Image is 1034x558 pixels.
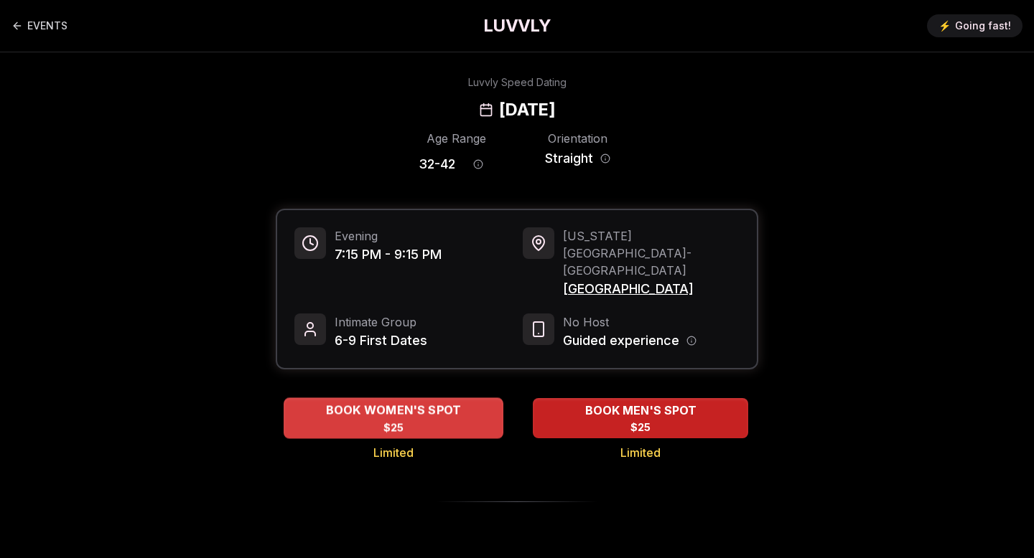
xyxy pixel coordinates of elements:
[620,444,661,461] span: Limited
[545,148,593,169] span: Straight
[540,130,615,147] div: Orientation
[533,398,748,438] button: BOOK MEN'S SPOT - Limited
[630,420,651,435] span: $25
[335,331,427,351] span: 6-9 First Dates
[419,154,455,174] span: 32 - 42
[563,227,740,279] span: [US_STATE][GEOGRAPHIC_DATA] - [GEOGRAPHIC_DATA]
[335,313,427,331] span: Intimate Group
[499,98,555,121] h2: [DATE]
[419,130,494,147] div: Age Range
[600,153,610,164] button: Orientation information
[11,11,67,40] a: Back to events
[383,420,404,435] span: $25
[335,227,442,245] span: Evening
[563,331,679,351] span: Guided experience
[323,402,465,419] span: BOOK WOMEN'S SPOT
[483,14,551,37] a: LUVVLY
[938,19,951,33] span: ⚡️
[284,397,503,438] button: BOOK WOMEN'S SPOT - Limited
[462,148,494,180] button: Age range information
[335,245,442,265] span: 7:15 PM - 9:15 PM
[563,313,697,331] span: No Host
[373,444,414,461] span: Limited
[563,279,740,299] span: [GEOGRAPHIC_DATA]
[686,336,697,346] button: Host information
[955,19,1011,33] span: Going fast!
[468,75,567,90] div: Luvvly Speed Dating
[582,402,699,419] span: BOOK MEN'S SPOT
